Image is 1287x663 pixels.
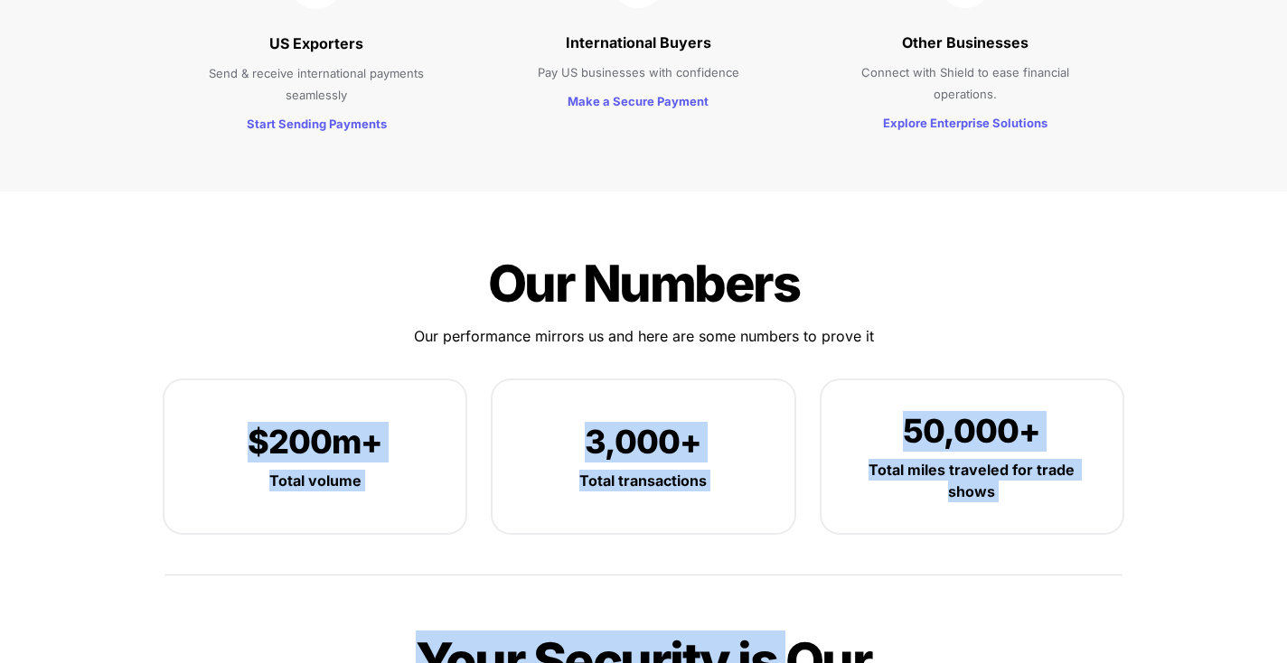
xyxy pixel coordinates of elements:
[247,114,387,132] a: Start Sending Payments
[538,65,739,79] span: Pay US businesses with confidence
[861,65,1073,101] span: Connect with Shield to ease financial operations.
[883,116,1047,130] strong: Explore Enterprise Solutions
[414,327,874,345] span: Our performance mirrors us and here are some numbers to prove it
[269,472,362,490] strong: Total volume
[488,253,800,314] span: Our Numbers
[269,34,363,52] strong: US Exporters
[248,422,382,462] span: $200m+
[869,461,1078,500] strong: Total miles traveled for trade shows
[568,94,709,108] strong: Make a Secure Payment
[247,117,387,131] strong: Start Sending Payments
[579,472,707,490] strong: Total transactions
[568,91,709,109] a: Make a Secure Payment
[585,422,701,462] span: 3,000+
[566,33,711,51] strong: International Buyers
[883,113,1047,131] a: Explore Enterprise Solutions
[902,33,1029,51] strong: Other Businesses
[209,66,427,102] span: Send & receive international payments seamlessly
[903,411,1040,451] span: 50,000+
